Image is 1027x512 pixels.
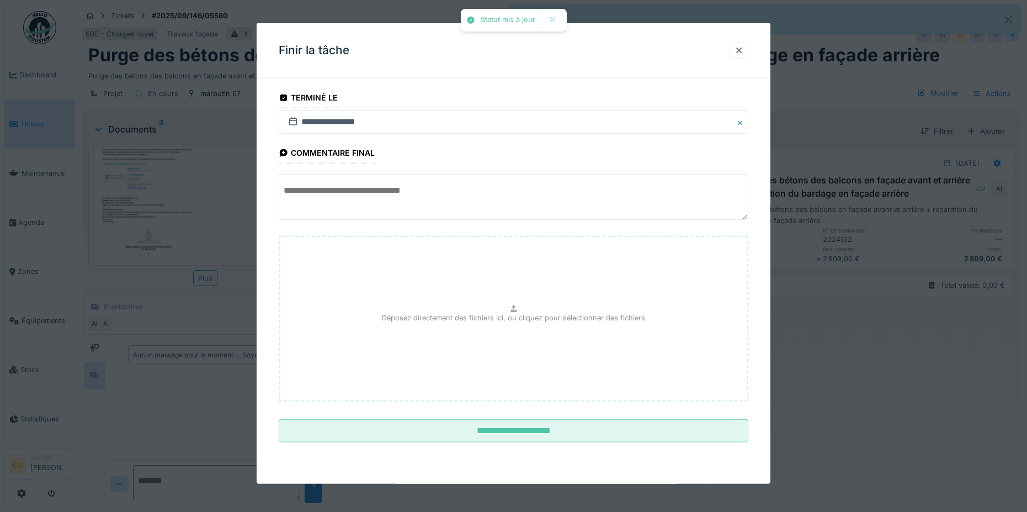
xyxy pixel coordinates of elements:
[481,15,535,25] div: Statut mis à jour
[736,110,748,134] button: Close
[279,145,375,163] div: Commentaire final
[279,89,338,108] div: Terminé le
[382,313,645,323] p: Déposez directement des fichiers ici, ou cliquez pour sélectionner des fichiers
[279,44,349,57] h3: Finir la tâche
